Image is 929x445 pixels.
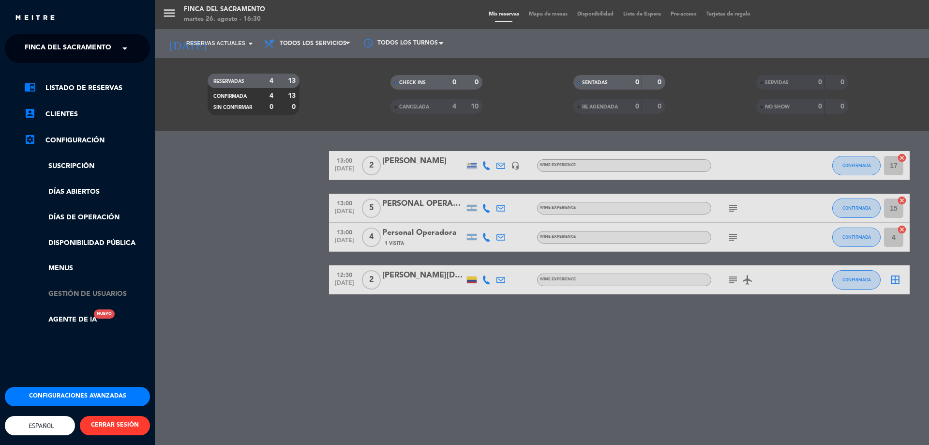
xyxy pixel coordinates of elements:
div: Nuevo [94,309,115,319]
span: Finca del Sacramento [25,38,111,59]
span: Español [26,422,54,430]
img: MEITRE [15,15,56,22]
a: Configuración [24,135,150,146]
a: chrome_reader_modeListado de Reservas [24,82,150,94]
a: Días de Operación [24,212,150,223]
button: Configuraciones avanzadas [5,387,150,406]
i: chrome_reader_mode [24,81,36,93]
a: Suscripción [24,161,150,172]
i: account_box [24,107,36,119]
a: Días abiertos [24,186,150,198]
i: settings_applications [24,134,36,145]
a: account_boxClientes [24,108,150,120]
a: Menus [24,263,150,274]
a: Gestión de usuarios [24,289,150,300]
a: Disponibilidad pública [24,238,150,249]
a: Agente de IANuevo [24,314,97,325]
button: CERRAR SESIÓN [80,416,150,435]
